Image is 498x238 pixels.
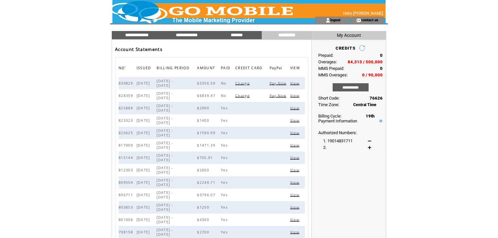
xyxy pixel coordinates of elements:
a: ISSUED [137,66,153,70]
span: [DATE] - [DATE] [157,128,173,137]
span: 0 [380,53,383,58]
span: Yes [221,131,229,135]
span: 806711 [119,193,135,197]
span: [DATE] [137,93,152,98]
span: [DATE] [137,180,152,185]
span: ISSUED [137,64,153,73]
span: $1590.99 [197,131,217,135]
span: CREDITS [336,46,356,51]
span: $2600 [197,168,211,172]
span: Hello [PERSON_NAME] [343,11,383,16]
span: 1. 19014831711 [323,138,353,143]
span: Click to view this bill [290,106,301,110]
span: 812303 [119,168,135,172]
span: Click to view this bill [290,180,301,185]
span: $1400 [197,118,211,123]
span: Click to charge this bill [235,81,251,86]
span: [DATE] [137,230,152,234]
a: contact us [361,18,378,22]
span: Click to view this bill [290,193,301,197]
span: Central Time [353,103,376,107]
span: My Account [337,33,361,38]
span: 830829 [119,81,135,86]
span: $2700 [197,230,211,234]
span: Click to view this bill [290,81,301,86]
span: 76626 [370,96,383,101]
span: CREDIT CARD [235,64,264,73]
span: Yes [221,106,229,110]
span: Yes [221,217,229,222]
span: [DATE] - [DATE] [157,215,173,224]
span: [DATE] - [DATE] [157,166,173,175]
a: View [290,131,301,135]
span: Yes [221,193,229,197]
span: 828359 [119,93,135,98]
a: View [290,168,301,172]
a: Charge [235,93,251,97]
a: PAID [221,66,232,70]
a: View [290,81,301,85]
span: 823323 [119,118,135,123]
span: 803853 [119,205,135,210]
span: [DATE] [137,143,152,148]
span: MMS Prepaid: [318,66,344,71]
span: 2. [323,145,326,150]
span: 84,313 / 500,000 [348,59,383,64]
span: $4300 [197,217,211,222]
span: AMOUNT [197,64,217,73]
span: Authorized Numbers: [318,130,357,135]
span: [DATE] [137,155,152,160]
span: Yes [221,118,229,123]
span: [DATE] - [DATE] [157,178,173,187]
span: Click to view this bill [290,131,301,135]
a: Payment Information [318,119,357,123]
a: View [290,143,301,147]
span: No [221,81,228,86]
span: 817909 [119,143,135,148]
span: 798158 [119,230,135,234]
img: account_icon.gif [325,18,330,23]
a: View [290,106,301,110]
a: View [290,93,301,97]
span: Billing Cycle: [318,114,341,119]
span: Click to charge this bill [235,93,251,98]
span: No [221,93,228,98]
span: Click to view this bill [290,93,301,98]
span: 801006 [119,217,135,222]
a: View [290,180,301,184]
span: [DATE] [137,131,152,135]
img: help.gif [378,119,382,122]
span: $6839.47 [197,93,217,98]
span: Short Code: [318,96,340,101]
img: contact_us_icon.gif [356,18,361,23]
span: $5356.59 [197,81,217,86]
span: 809554 [119,180,135,185]
a: Pay Now [270,93,288,97]
span: [DATE] [137,205,152,210]
span: [DATE] [137,168,152,172]
a: View [290,155,301,159]
span: 0 [380,66,383,71]
span: [DATE] [137,81,152,86]
span: Yes [221,205,229,210]
span: Click to pay now this bill [270,93,288,98]
span: Time Zone: [318,102,339,107]
span: Click to view this bill [290,155,301,160]
span: Yes [221,168,229,172]
span: $2249.71 [197,180,217,185]
span: Yes [221,230,229,234]
span: [DATE] - [DATE] [157,190,173,199]
span: $705.01 [197,155,214,160]
span: Click to view this bill [290,143,301,148]
a: NO' [119,66,127,70]
span: Yes [221,180,229,185]
span: [DATE] - [DATE] [157,153,173,162]
span: Click to view this bill [290,168,301,172]
a: AMOUNT [197,66,217,70]
a: View [290,118,301,122]
span: [DATE] - [DATE] [157,203,173,212]
span: [DATE] [137,118,152,123]
span: $1250 [197,205,211,210]
span: 825889 [119,106,135,110]
span: 0 / 90,000 [362,72,383,77]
